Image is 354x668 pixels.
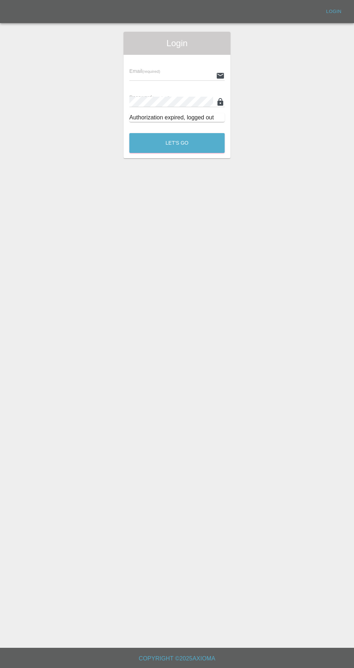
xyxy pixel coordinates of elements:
[142,69,160,74] small: (required)
[129,68,160,74] span: Email
[152,96,170,100] small: (required)
[6,654,348,664] h6: Copyright © 2025 Axioma
[129,38,225,49] span: Login
[129,133,225,153] button: Let's Go
[322,6,345,17] a: Login
[129,95,170,100] span: Password
[129,113,225,122] div: Authorization expired, logged out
